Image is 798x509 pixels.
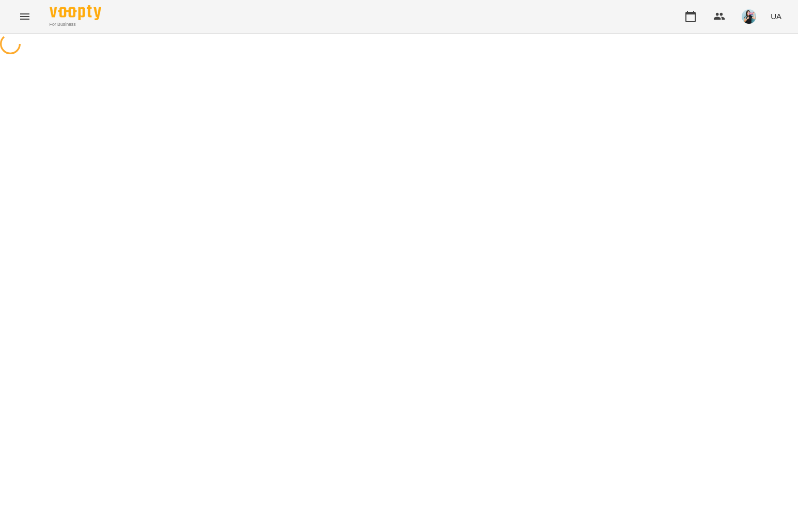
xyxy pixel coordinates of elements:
button: Menu [12,4,37,29]
button: UA [766,7,786,26]
span: UA [771,11,781,22]
img: 2498a80441ea744641c5a9678fe7e6ac.jpeg [742,9,756,24]
img: Voopty Logo [50,5,101,20]
span: For Business [50,21,101,28]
